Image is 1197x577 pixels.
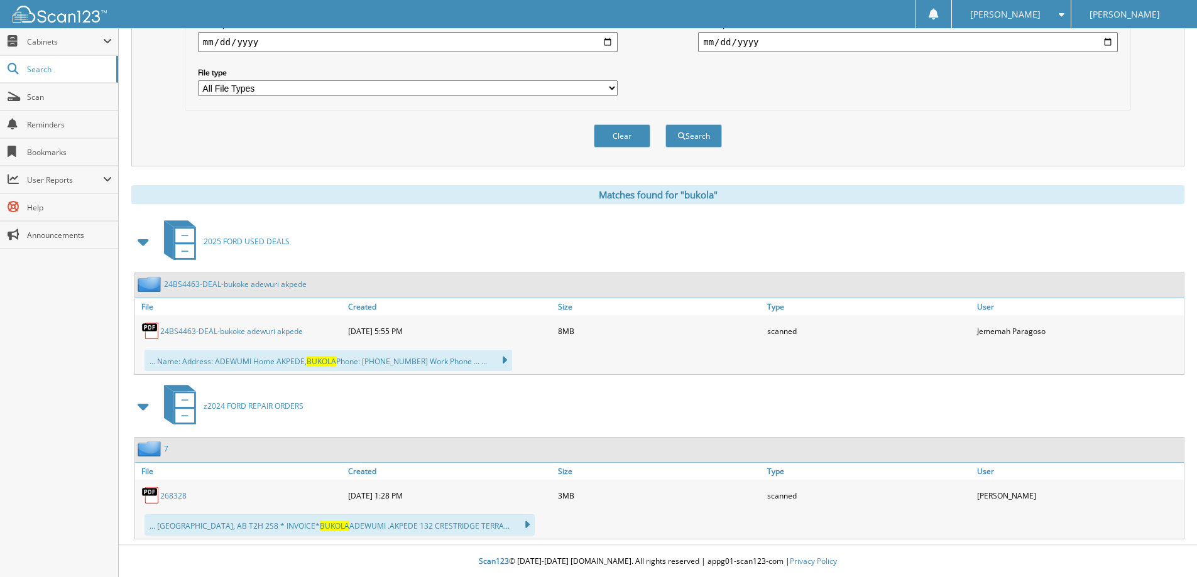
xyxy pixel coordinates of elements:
[164,443,168,454] a: 7
[555,483,765,508] div: 3MB
[204,236,290,247] span: 2025 FORD USED DEALS
[141,486,160,505] img: PDF.png
[764,463,974,480] a: Type
[160,326,303,337] a: 24BS4463-DEAL-bukoke adewuri akpede
[160,490,187,501] a: 268328
[27,147,112,158] span: Bookmarks
[345,463,555,480] a: Created
[479,556,509,566] span: Scan123
[141,321,160,340] img: PDF.png
[27,36,103,47] span: Cabinets
[974,298,1184,315] a: User
[970,11,1041,18] span: [PERSON_NAME]
[27,119,112,130] span: Reminders
[345,483,555,508] div: [DATE] 1:28 PM
[307,356,336,367] span: BUKOLA
[27,175,103,185] span: User Reports
[764,318,974,343] div: scanned
[156,217,290,266] a: 2025 FORD USED DEALS
[974,318,1184,343] div: Jememah Paragoso
[164,279,307,289] a: 24BS4463-DEAL-bukoke adewuri akpede
[27,202,112,213] span: Help
[156,381,303,431] a: z2024 FORD REPAIR ORDERS
[198,32,618,52] input: start
[320,520,349,531] span: BUKOLA
[131,185,1184,204] div: Matches found for "bukola"
[135,463,345,480] a: File
[555,298,765,315] a: Size
[1090,11,1160,18] span: [PERSON_NAME]
[27,64,110,75] span: Search
[145,350,512,371] div: ... Name: Address: ADEWUMI Home AKPEDE, Phone: [PHONE_NUMBER] Work Phone ... ...
[555,463,765,480] a: Size
[135,298,345,315] a: File
[204,401,303,411] span: z2024 FORD REPAIR ORDERS
[27,92,112,102] span: Scan
[198,67,618,78] label: File type
[665,124,722,148] button: Search
[555,318,765,343] div: 8MB
[764,298,974,315] a: Type
[119,546,1197,577] div: © [DATE]-[DATE] [DOMAIN_NAME]. All rights reserved | appg01-scan123-com |
[1134,517,1197,577] iframe: Chat Widget
[974,463,1184,480] a: User
[974,483,1184,508] div: [PERSON_NAME]
[345,318,555,343] div: [DATE] 5:55 PM
[27,230,112,240] span: Announcements
[790,556,837,566] a: Privacy Policy
[145,514,535,536] div: ... [GEOGRAPHIC_DATA], AB T2H 2S8 * INVOICE* ADEWUMI .AKPEDE 132 CRESTRIDGE TERRA...
[138,276,164,292] img: folder2.png
[698,32,1118,52] input: end
[594,124,650,148] button: Clear
[13,6,107,23] img: scan123-logo-white.svg
[138,441,164,456] img: folder2.png
[345,298,555,315] a: Created
[764,483,974,508] div: scanned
